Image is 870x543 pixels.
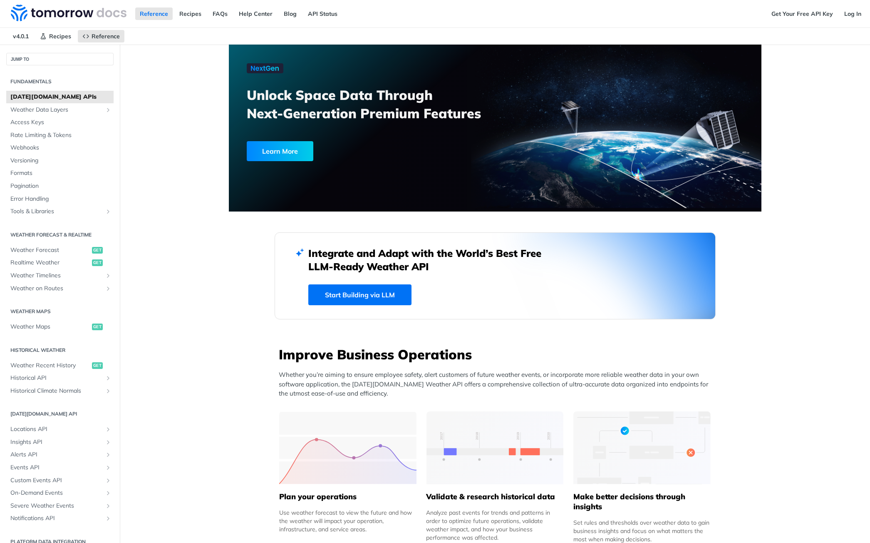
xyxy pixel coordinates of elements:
a: Locations APIShow subpages for Locations API [6,423,114,436]
a: Custom Events APIShow subpages for Custom Events API [6,474,114,487]
a: Reference [78,30,124,42]
a: Rate Limiting & Tokens [6,129,114,142]
span: Severe Weather Events [10,502,103,510]
span: Tools & Libraries [10,207,103,216]
button: Show subpages for Events API [105,464,112,471]
span: [DATE][DOMAIN_NAME] APIs [10,93,112,101]
span: Alerts API [10,451,103,459]
span: On-Demand Events [10,489,103,497]
div: Use weather forecast to view the future and how the weather will impact your operation, infrastru... [279,508,416,533]
div: Learn More [247,141,313,161]
a: Historical Climate NormalsShow subpages for Historical Climate Normals [6,385,114,397]
h5: Plan your operations [279,492,416,502]
img: NextGen [247,63,283,73]
a: Insights APIShow subpages for Insights API [6,436,114,448]
img: Tomorrow.io Weather API Docs [11,5,126,21]
a: Help Center [234,7,277,20]
a: Recipes [35,30,76,42]
button: Show subpages for Historical API [105,375,112,381]
span: Insights API [10,438,103,446]
button: Show subpages for Weather Timelines [105,272,112,279]
span: Historical Climate Normals [10,387,103,395]
span: Access Keys [10,118,112,127]
img: 13d7ca0-group-496-2.svg [426,411,564,484]
button: Show subpages for Historical Climate Normals [105,388,112,394]
h2: Weather Forecast & realtime [6,231,114,239]
a: On-Demand EventsShow subpages for On-Demand Events [6,487,114,499]
span: Versioning [10,157,112,165]
a: Weather Mapsget [6,321,114,333]
div: Analyze past events for trends and patterns in order to optimize future operations, validate weat... [426,508,563,542]
a: Recipes [175,7,206,20]
span: Locations API [10,425,103,433]
a: Notifications APIShow subpages for Notifications API [6,512,114,525]
span: Events API [10,463,103,472]
h3: Unlock Space Data Through Next-Generation Premium Features [247,86,504,122]
a: Learn More [247,141,453,161]
a: Get Your Free API Key [767,7,838,20]
button: Show subpages for Locations API [105,426,112,433]
span: get [92,362,103,369]
span: Formats [10,169,112,177]
a: Alerts APIShow subpages for Alerts API [6,448,114,461]
span: Recipes [49,32,71,40]
p: Whether you’re aiming to ensure employee safety, alert customers of future weather events, or inc... [279,370,716,399]
a: Severe Weather EventsShow subpages for Severe Weather Events [6,500,114,512]
button: Show subpages for Insights API [105,439,112,446]
a: API Status [303,7,342,20]
img: 39565e8-group-4962x.svg [279,411,416,484]
h2: Integrate and Adapt with the World’s Best Free LLM-Ready Weather API [308,247,554,273]
a: Start Building via LLM [308,284,411,305]
a: Realtime Weatherget [6,257,114,269]
a: Webhooks [6,142,114,154]
h2: Historical Weather [6,346,114,354]
a: Weather Data LayersShow subpages for Weather Data Layers [6,104,114,116]
button: Show subpages for Alerts API [105,451,112,458]
span: Historical API [10,374,103,382]
a: Weather Recent Historyget [6,359,114,372]
span: Weather Forecast [10,246,90,254]
button: Show subpages for Weather on Routes [105,285,112,292]
span: Pagination [10,182,112,190]
h5: Validate & research historical data [426,492,563,502]
span: Weather Recent History [10,361,90,370]
a: Formats [6,167,114,179]
a: Versioning [6,154,114,167]
span: Notifications API [10,514,103,523]
h5: Make better decisions through insights [573,492,711,512]
a: Weather on RoutesShow subpages for Weather on Routes [6,282,114,295]
a: Weather TimelinesShow subpages for Weather Timelines [6,269,114,282]
a: Access Keys [6,116,114,129]
button: JUMP TO [6,53,114,65]
a: Log In [840,7,866,20]
a: Blog [279,7,301,20]
button: Show subpages for Severe Weather Events [105,503,112,509]
span: Weather Data Layers [10,106,103,114]
a: [DATE][DOMAIN_NAME] APIs [6,91,114,103]
span: Reference [92,32,120,40]
span: Weather Timelines [10,271,103,280]
span: Weather on Routes [10,284,103,293]
a: Tools & LibrariesShow subpages for Tools & Libraries [6,205,114,218]
button: Show subpages for Notifications API [105,515,112,522]
button: Show subpages for Custom Events API [105,477,112,484]
h2: Weather Maps [6,308,114,315]
span: Realtime Weather [10,259,90,267]
a: Pagination [6,180,114,192]
span: get [92,247,103,254]
span: get [92,259,103,266]
button: Show subpages for Tools & Libraries [105,208,112,215]
span: v4.0.1 [8,30,33,42]
a: Weather Forecastget [6,244,114,257]
h2: Fundamentals [6,78,114,85]
span: Webhooks [10,144,112,152]
a: Historical APIShow subpages for Historical API [6,372,114,384]
span: get [92,324,103,330]
span: Weather Maps [10,323,90,331]
h3: Improve Business Operations [279,345,716,364]
h2: [DATE][DOMAIN_NAME] API [6,410,114,418]
a: FAQs [208,7,232,20]
img: a22d113-group-496-32x.svg [573,411,711,484]
span: Custom Events API [10,476,103,485]
a: Reference [135,7,173,20]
